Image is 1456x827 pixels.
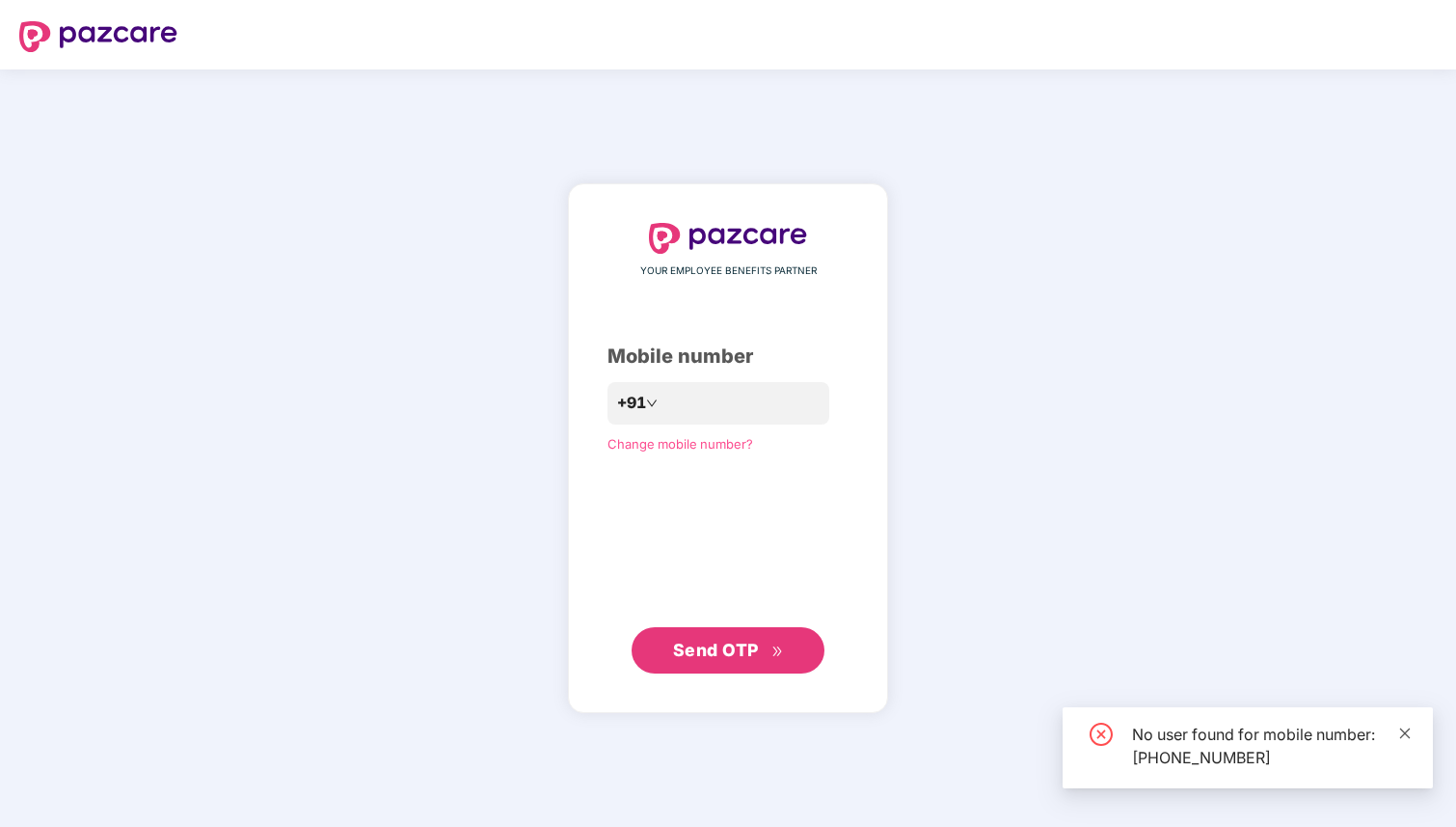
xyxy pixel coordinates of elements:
img: logo [19,21,177,52]
div: No user found for mobile number: [PHONE_NUMBER] [1132,723,1410,769]
span: Send OTP [673,640,759,660]
span: close [1398,727,1412,740]
span: close-circle [1090,723,1113,746]
img: logo [649,223,807,254]
a: Change mobile number? [607,436,753,452]
span: +91 [617,391,646,415]
span: double-right [771,646,784,658]
div: Mobile number [607,342,849,372]
button: Send OTPdouble-right [632,627,824,674]
span: YOUR EMPLOYEE BENEFITS PARTNER [640,263,817,279]
span: down [646,398,658,409]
